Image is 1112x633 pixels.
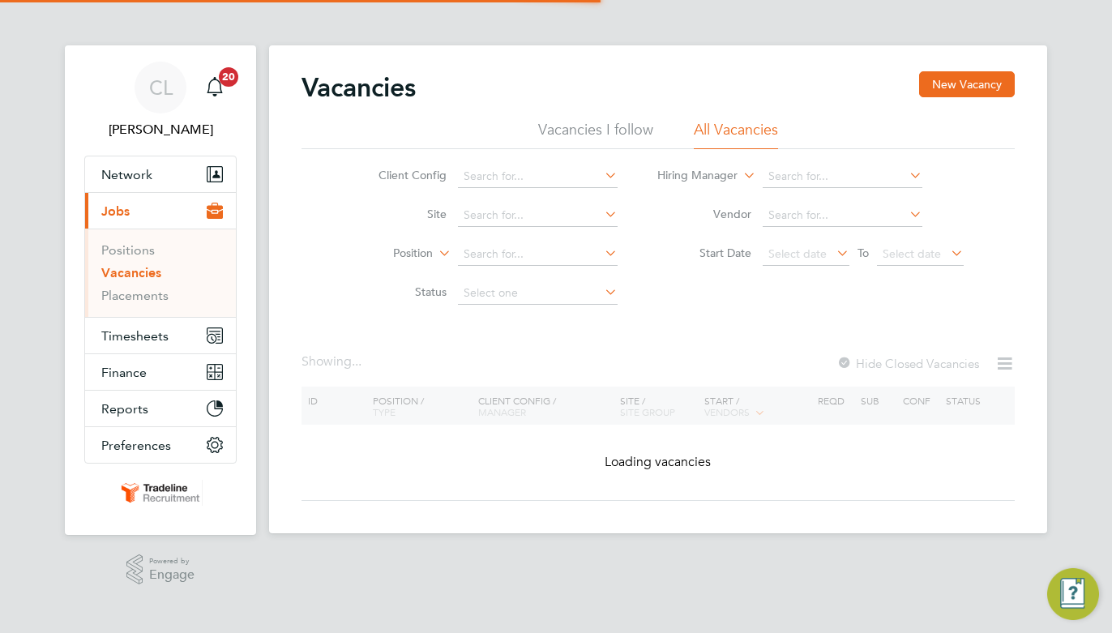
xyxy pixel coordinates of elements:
label: Status [353,284,447,299]
input: Search for... [763,165,922,188]
span: To [853,242,874,263]
button: Reports [85,391,236,426]
button: Preferences [85,427,236,463]
label: Hide Closed Vacancies [836,356,979,371]
span: Reports [101,401,148,417]
label: Position [340,246,433,262]
li: All Vacancies [694,120,778,149]
input: Search for... [458,165,618,188]
span: 20 [219,67,238,87]
span: Callum Linnell [84,120,237,139]
input: Search for... [458,204,618,227]
label: Start Date [658,246,751,260]
input: Search for... [458,243,618,266]
label: Client Config [353,168,447,182]
button: Finance [85,354,236,390]
a: Powered byEngage [126,554,195,585]
input: Search for... [763,204,922,227]
a: Placements [101,288,169,303]
span: Engage [149,568,195,582]
span: Timesheets [101,328,169,344]
img: tradelinerecruitment-logo-retina.png [118,480,203,506]
span: Select date [883,246,941,261]
span: Powered by [149,554,195,568]
button: Jobs [85,193,236,229]
span: Jobs [101,203,130,219]
span: CL [149,77,173,98]
span: Select date [768,246,827,261]
button: Engage Resource Center [1047,568,1099,620]
a: Go to home page [84,480,237,506]
div: Showing [302,353,365,370]
span: Network [101,167,152,182]
button: New Vacancy [919,71,1015,97]
label: Hiring Manager [644,168,738,184]
button: Timesheets [85,318,236,353]
span: ... [352,353,361,370]
label: Vendor [658,207,751,221]
a: Positions [101,242,155,258]
span: Preferences [101,438,171,453]
h2: Vacancies [302,71,416,104]
span: Finance [101,365,147,380]
div: Jobs [85,229,236,317]
li: Vacancies I follow [538,120,653,149]
button: Network [85,156,236,192]
a: 20 [199,62,231,113]
a: Vacancies [101,265,161,280]
a: CL[PERSON_NAME] [84,62,237,139]
nav: Main navigation [65,45,256,535]
label: Site [353,207,447,221]
input: Select one [458,282,618,305]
